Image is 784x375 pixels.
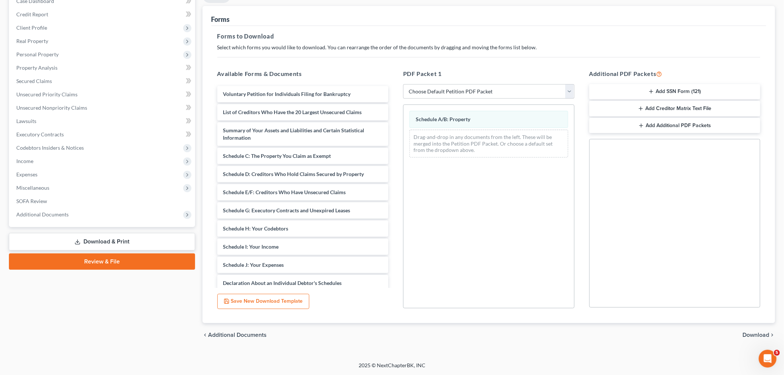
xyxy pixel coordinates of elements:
[223,153,331,159] span: Schedule C: The Property You Claim as Exempt
[223,189,346,195] span: Schedule E/F: Creditors Who Have Unsecured Claims
[16,185,49,191] span: Miscellaneous
[10,74,195,88] a: Secured Claims
[409,130,568,157] div: Drag-and-drop in any documents from the left. These will be merged into the Petition PDF Packet. ...
[223,207,350,213] span: Schedule G: Executory Contracts and Unexpired Leases
[223,262,284,268] span: Schedule J: Your Expenses
[759,350,777,368] iframe: Intercom live chat
[16,145,84,151] span: Codebtors Insiders & Notices
[16,158,33,164] span: Income
[9,233,195,250] a: Download & Print
[16,38,48,44] span: Real Property
[223,171,364,177] span: Schedule D: Creditors Who Hold Claims Secured by Property
[16,131,64,137] span: Executory Contracts
[10,128,195,141] a: Executory Contracts
[202,332,208,338] i: chevron_left
[223,109,362,115] span: List of Creditors Who Have the 20 Largest Unsecured Claims
[10,88,195,101] a: Unsecured Priority Claims
[16,64,57,71] span: Property Analysis
[217,32,761,41] h5: Forms to Download
[769,332,775,338] i: chevron_right
[10,195,195,208] a: SOFA Review
[217,69,389,78] h5: Available Forms & Documents
[10,101,195,115] a: Unsecured Nonpriority Claims
[774,350,780,356] span: 5
[16,51,59,57] span: Personal Property
[223,243,279,250] span: Schedule I: Your Income
[16,211,69,218] span: Additional Documents
[16,104,87,111] span: Unsecured Nonpriority Claims
[16,91,78,97] span: Unsecured Priority Claims
[16,198,47,204] span: SOFA Review
[211,15,230,24] div: Forms
[223,280,342,286] span: Declaration About an Individual Debtor's Schedules
[16,171,37,177] span: Expenses
[181,362,603,375] div: 2025 © NextChapterBK, INC
[10,8,195,21] a: Credit Report
[223,91,351,97] span: Voluntary Petition for Individuals Filing for Bankruptcy
[208,332,267,338] span: Additional Documents
[16,78,52,84] span: Secured Claims
[742,332,775,338] button: Download chevron_right
[589,69,761,78] h5: Additional PDF Packets
[202,332,267,338] a: chevron_left Additional Documents
[217,294,309,309] button: Save New Download Template
[16,24,47,31] span: Client Profile
[589,101,761,116] button: Add Creditor Matrix Text File
[9,253,195,270] a: Review & File
[742,332,769,338] span: Download
[403,69,574,78] h5: PDF Packet 1
[10,61,195,74] a: Property Analysis
[16,118,36,124] span: Lawsuits
[416,116,470,122] span: Schedule A/B: Property
[589,84,761,100] button: Add SSN Form (121)
[217,44,761,51] p: Select which forms you would like to download. You can rearrange the order of the documents by dr...
[223,225,289,232] span: Schedule H: Your Codebtors
[10,115,195,128] a: Lawsuits
[589,118,761,133] button: Add Additional PDF Packets
[16,11,48,17] span: Credit Report
[223,127,365,141] span: Summary of Your Assets and Liabilities and Certain Statistical Information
